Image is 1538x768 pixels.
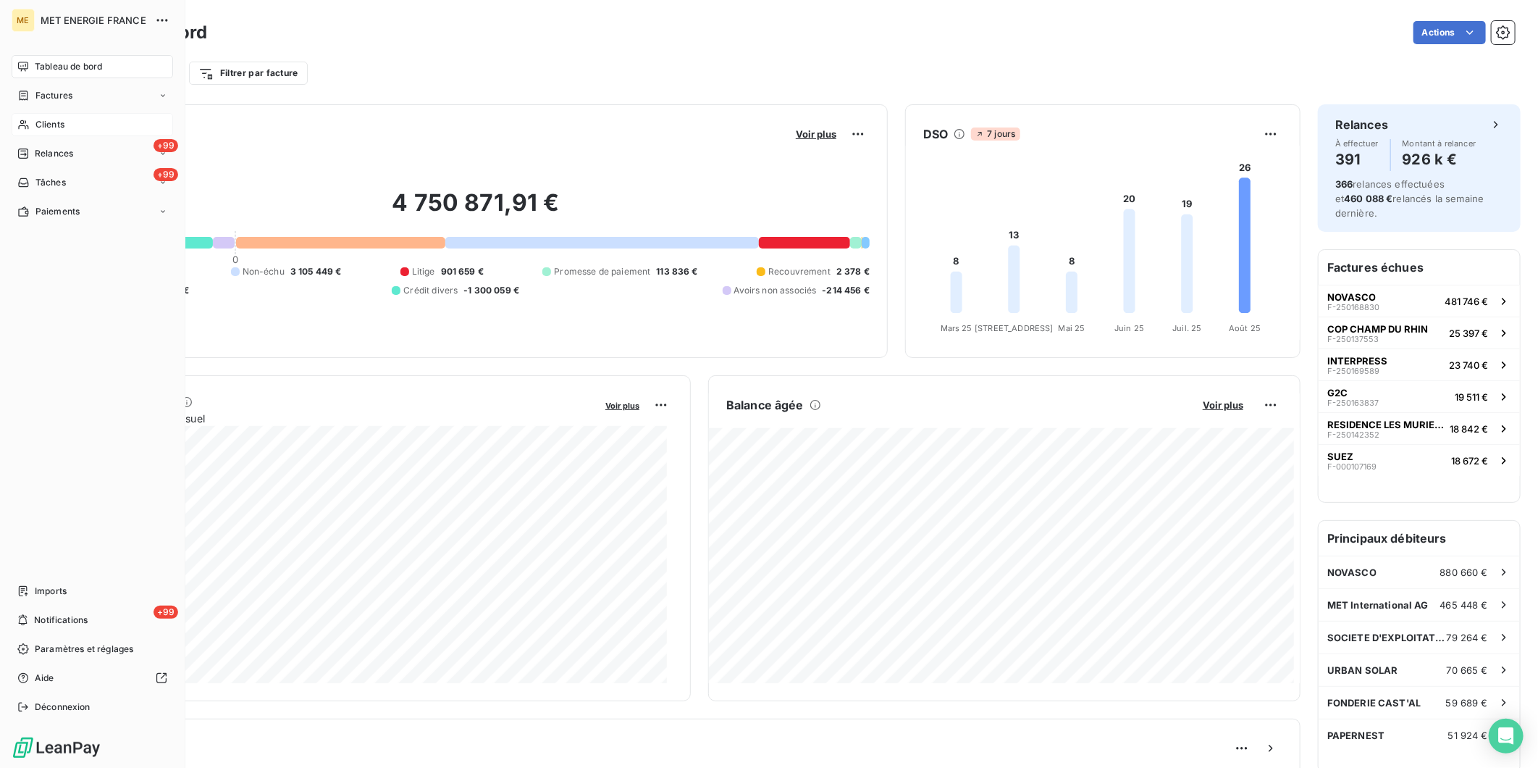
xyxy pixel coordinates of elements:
[796,128,836,140] span: Voir plus
[1198,398,1248,412] button: Voir plus
[791,128,841,141] button: Voir plus
[41,14,146,26] span: MET ENERGIE FRANCE
[923,125,948,143] h6: DSO
[1403,148,1476,171] h4: 926 k €
[1327,398,1379,407] span: F-250163837
[971,128,1020,141] span: 7 jours
[35,89,72,102] span: Factures
[1445,296,1488,307] span: 481 746 €
[35,118,64,131] span: Clients
[1319,285,1520,317] button: NOVASCOF-250168830481 746 €
[1327,599,1429,611] span: MET International AG
[12,113,173,136] a: Clients
[412,265,435,278] span: Litige
[12,171,173,194] a: +99Tâches
[1319,317,1520,348] button: COP CHAMP DU RHINF-25013755325 397 €
[35,701,91,714] span: Déconnexion
[35,176,66,189] span: Tâches
[1403,139,1476,148] span: Montant à relancer
[12,9,35,32] div: ME
[1440,567,1488,578] span: 880 660 €
[605,401,639,411] span: Voir plus
[726,396,804,414] h6: Balance âgée
[34,614,88,627] span: Notifications
[35,643,133,656] span: Paramètres et réglages
[1327,291,1376,303] span: NOVASCO
[403,284,458,297] span: Crédit divers
[1172,323,1201,333] tspan: Juil. 25
[1319,250,1520,285] h6: Factures échues
[1335,148,1379,171] h4: 391
[1440,599,1488,611] span: 465 448 €
[1319,380,1520,412] button: G2CF-25016383719 511 €
[35,60,102,73] span: Tableau de bord
[154,139,178,152] span: +99
[1319,412,1520,444] button: RESIDENCE LES MURIERSF-25014235218 842 €
[1455,391,1488,403] span: 19 511 €
[1319,348,1520,380] button: INTERPRESSF-25016958923 740 €
[1335,116,1388,133] h6: Relances
[1449,359,1488,371] span: 23 740 €
[1447,664,1488,676] span: 70 665 €
[1335,178,1484,219] span: relances effectuées et relancés la semaine dernière.
[441,265,484,278] span: 901 659 €
[1327,730,1384,741] span: PAPERNEST
[35,672,54,685] span: Aide
[1344,193,1392,204] span: 460 088 €
[154,168,178,181] span: +99
[836,265,870,278] span: 2 378 €
[1446,697,1488,709] span: 59 689 €
[1327,419,1444,430] span: RESIDENCE LES MURIERS
[1450,423,1488,435] span: 18 842 €
[1489,719,1524,754] div: Open Intercom Messenger
[35,147,73,160] span: Relances
[1319,521,1520,556] h6: Principaux débiteurs
[941,323,972,333] tspan: Mars 25
[1327,451,1353,462] span: SUEZ
[601,398,644,412] button: Voir plus
[734,284,817,297] span: Avoirs non associés
[1335,139,1379,148] span: À effectuer
[189,62,308,85] button: Filtrer par facture
[12,580,173,603] a: Imports
[12,200,173,223] a: Paiements
[1327,323,1428,335] span: COP CHAMP DU RHIN
[12,667,173,690] a: Aide
[768,265,831,278] span: Recouvrement
[463,284,519,297] span: -1 300 059 €
[1319,444,1520,476] button: SUEZF-00010716918 672 €
[1327,303,1379,312] span: F-250168830
[1327,632,1447,643] span: SOCIETE D'EXPLOITATION DES MARCHES COMMUNAUX
[243,265,285,278] span: Non-échu
[35,205,80,218] span: Paiements
[35,585,67,598] span: Imports
[12,736,101,759] img: Logo LeanPay
[1229,323,1261,333] tspan: Août 25
[1203,399,1243,411] span: Voir plus
[1447,632,1488,643] span: 79 264 €
[656,265,697,278] span: 113 836 €
[1335,178,1353,190] span: 366
[975,323,1053,333] tspan: [STREET_ADDRESS]
[1449,327,1488,339] span: 25 397 €
[1413,21,1486,44] button: Actions
[1327,664,1398,676] span: URBAN SOLAR
[1327,430,1379,439] span: F-250142352
[1451,455,1488,467] span: 18 672 €
[1327,367,1379,375] span: F-250169589
[82,188,870,232] h2: 4 750 871,91 €
[290,265,342,278] span: 3 105 449 €
[1059,323,1085,333] tspan: Mai 25
[12,142,173,165] a: +99Relances
[1327,335,1379,343] span: F-250137553
[1327,387,1348,398] span: G2C
[12,638,173,661] a: Paramètres et réglages
[82,411,595,426] span: Chiffre d'affaires mensuel
[1327,462,1377,471] span: F-000107169
[554,265,650,278] span: Promesse de paiement
[1448,730,1488,741] span: 51 924 €
[154,606,178,619] span: +99
[1327,567,1377,578] span: NOVASCO
[1327,697,1421,709] span: FONDERIE CAST'AL
[1114,323,1144,333] tspan: Juin 25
